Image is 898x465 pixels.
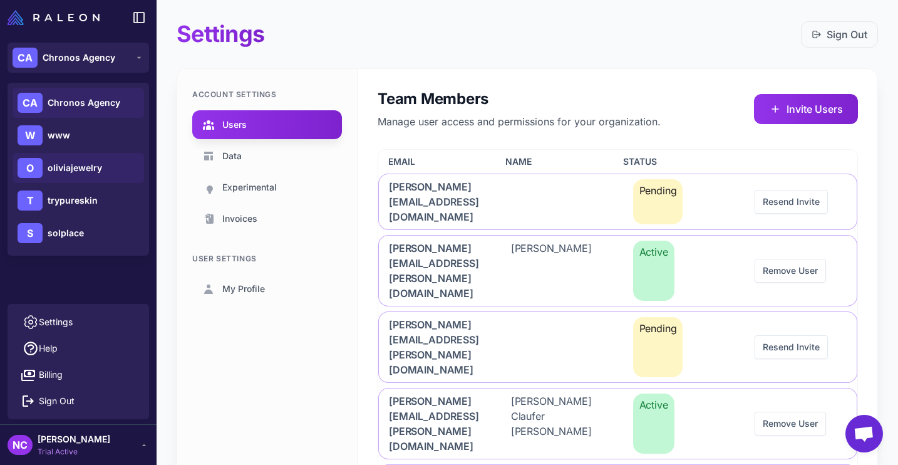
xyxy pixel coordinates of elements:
div: [PERSON_NAME][EMAIL_ADDRESS][DOMAIN_NAME]PendingResend Invite [378,174,857,230]
button: Sign Out [801,21,878,48]
span: [PERSON_NAME] [38,432,110,446]
span: Sign Out [39,394,75,408]
span: Invoices [222,212,257,226]
a: Experimental [192,173,342,202]
span: Settings [39,315,73,329]
div: [PERSON_NAME][EMAIL_ADDRESS][PERSON_NAME][DOMAIN_NAME][PERSON_NAME]ActiveRemove User [378,235,857,306]
span: solplace [48,226,84,240]
span: Pending [633,179,683,224]
div: CA [13,48,38,68]
span: [PERSON_NAME] [511,241,592,301]
span: Help [39,342,58,355]
span: [PERSON_NAME][EMAIL_ADDRESS][DOMAIN_NAME] [389,179,481,224]
span: [PERSON_NAME][EMAIL_ADDRESS][PERSON_NAME][DOMAIN_NAME] [389,317,481,377]
a: My Profile [192,274,342,303]
span: [PERSON_NAME][EMAIL_ADDRESS][PERSON_NAME][DOMAIN_NAME] [389,241,481,301]
button: Invite Users [754,94,858,124]
div: W [18,125,43,145]
button: CAChronos Agency [8,43,149,73]
p: Manage user access and permissions for your organization. [378,114,661,129]
span: Active [633,241,674,301]
a: Data [192,142,342,170]
span: trypureskin [48,194,98,207]
h1: Settings [177,20,264,48]
div: O [18,158,43,178]
span: Active [633,394,674,454]
span: www [48,128,70,142]
div: [PERSON_NAME][EMAIL_ADDRESS][PERSON_NAME][DOMAIN_NAME][PERSON_NAME] Claufer [PERSON_NAME]ActiveRe... [378,388,857,459]
span: Users [222,118,247,132]
button: Sign Out [13,388,144,414]
span: Chronos Agency [48,96,120,110]
span: Data [222,149,242,163]
h2: Team Members [378,89,661,109]
div: NC [8,435,33,455]
span: My Profile [222,282,265,296]
button: Resend Invite [755,190,828,214]
span: oliviajewelry [48,161,102,175]
a: Users [192,110,342,139]
span: Experimental [222,180,277,194]
span: [PERSON_NAME] Claufer [PERSON_NAME] [511,394,603,454]
div: Open chat [845,415,883,452]
a: Raleon Logo [8,10,105,25]
a: Invoices [192,204,342,233]
a: Help [13,335,144,362]
span: [PERSON_NAME][EMAIL_ADDRESS][PERSON_NAME][DOMAIN_NAME] [389,394,481,454]
span: Pending [633,317,683,377]
button: Resend Invite [755,335,828,359]
a: Sign Out [812,27,867,42]
span: Trial Active [38,446,110,457]
span: Status [623,155,657,169]
span: Billing [39,368,63,382]
div: Account Settings [192,89,342,100]
button: Remove User [755,412,826,436]
div: S [18,223,43,243]
span: Email [388,155,415,169]
span: Name [505,155,532,169]
span: Chronos Agency [43,51,115,65]
div: User Settings [192,253,342,264]
div: CA [18,93,43,113]
div: [PERSON_NAME][EMAIL_ADDRESS][PERSON_NAME][DOMAIN_NAME]PendingResend Invite [378,311,857,383]
img: Raleon Logo [8,10,100,25]
a: Manage Brands [5,85,152,112]
div: T [18,191,43,211]
button: Remove User [755,259,826,283]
